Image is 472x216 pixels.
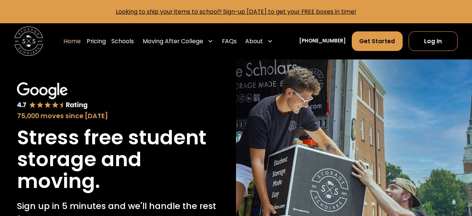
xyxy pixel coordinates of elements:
[87,31,106,51] a: Pricing
[111,31,134,51] a: Schools
[63,31,81,51] a: Home
[299,37,346,45] a: [PHONE_NUMBER]
[409,31,458,51] a: Log In
[14,27,43,55] img: Storage Scholars main logo
[17,127,219,192] h1: Stress free student storage and moving.
[116,8,356,16] a: Looking to ship your items to school? Sign-up [DATE] to get your FREE boxes in time!
[245,37,263,46] div: About
[17,82,88,109] img: Google 4.7 star rating
[222,31,237,51] a: FAQs
[352,31,403,51] a: Get Started
[143,37,203,46] div: Moving After College
[17,111,219,121] div: 75,000 moves since [DATE]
